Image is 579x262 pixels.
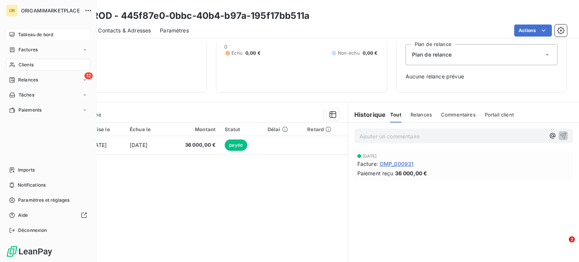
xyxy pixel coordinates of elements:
span: ORIGAMIMARKETPLACE [21,8,80,14]
span: 0,00 € [363,50,378,57]
span: Relances [411,112,432,118]
h3: SUNPROD - 445f87e0-0bbc-40b4-b97a-195f17bb511a [66,9,309,23]
div: Statut [225,126,259,132]
span: Tâches [18,92,34,98]
span: Aucune relance prévue [406,73,558,80]
span: [DATE] [130,142,147,148]
span: Contacts & Adresses [98,27,151,34]
span: Factures [18,46,38,53]
span: Déconnexion [18,227,47,234]
div: Montant [171,126,216,132]
span: Imports [18,167,35,173]
div: Émise le [89,126,121,132]
span: payée [225,139,247,151]
span: Facture : [357,160,378,168]
span: Aide [18,212,28,219]
div: Délai [268,126,298,132]
span: Commentaires [441,112,476,118]
span: 36 000,00 € [395,169,427,177]
span: Tout [390,112,401,118]
span: Paiements [18,107,41,113]
span: Clients [18,61,34,68]
span: 2 [569,236,575,242]
span: OMP_000931 [380,160,414,168]
span: 12 [84,72,93,79]
div: OR [6,5,18,17]
span: [DATE] [89,142,107,148]
h6: Historique [348,110,386,119]
span: Paramètres et réglages [18,197,69,204]
img: Logo LeanPay [6,245,53,257]
span: [DATE] [363,154,377,158]
span: Plan de relance [412,51,452,58]
span: Non-échu [338,50,360,57]
span: Paiement reçu [357,169,394,177]
span: 36 000,00 € [171,141,216,149]
span: Relances [18,77,38,83]
span: 0 [224,44,227,50]
a: Aide [6,209,90,221]
span: Portail client [485,112,514,118]
span: Tableau de bord [18,31,53,38]
div: Échue le [130,126,162,132]
span: 0,00 € [245,50,260,57]
span: Notifications [18,182,46,188]
iframe: Intercom live chat [553,236,571,254]
div: Retard [307,126,343,132]
span: Échu [231,50,242,57]
button: Actions [514,25,552,37]
span: Paramètres [160,27,189,34]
